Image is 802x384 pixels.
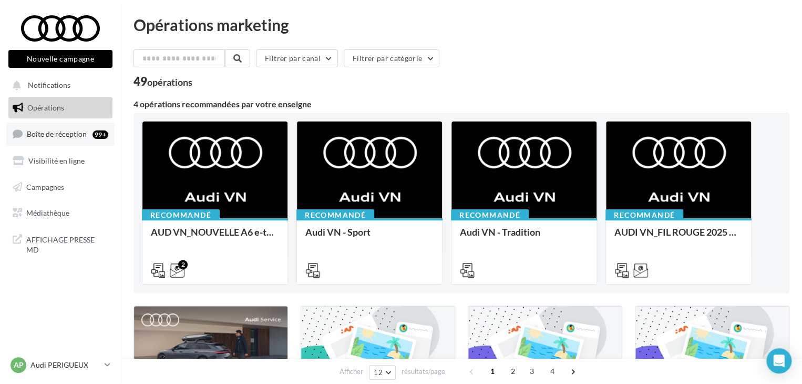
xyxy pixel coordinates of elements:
[142,209,220,221] div: Recommandé
[605,209,683,221] div: Recommandé
[6,176,115,198] a: Campagnes
[178,260,188,269] div: 2
[133,17,789,33] div: Opérations marketing
[505,363,521,380] span: 2
[523,363,540,380] span: 3
[256,49,338,67] button: Filtrer par canal
[451,209,529,221] div: Recommandé
[374,368,383,377] span: 12
[28,81,70,90] span: Notifications
[305,227,434,248] div: Audi VN - Sport
[26,208,69,217] span: Médiathèque
[30,360,100,370] p: Audi PERIGUEUX
[133,76,192,87] div: 49
[460,227,588,248] div: Audi VN - Tradition
[6,150,115,172] a: Visibilité en ligne
[614,227,743,248] div: AUDI VN_FIL ROUGE 2025 - A1, Q2, Q3, Q5 et Q4 e-tron
[484,363,501,380] span: 1
[6,202,115,224] a: Médiathèque
[151,227,279,248] div: AUD VN_NOUVELLE A6 e-tron
[26,233,108,255] span: AFFICHAGE PRESSE MD
[8,50,112,68] button: Nouvelle campagne
[14,360,24,370] span: AP
[27,103,64,112] span: Opérations
[344,49,439,67] button: Filtrer par catégorie
[26,182,64,191] span: Campagnes
[133,100,789,108] div: 4 opérations recommandées par votre enseigne
[340,367,363,377] span: Afficher
[92,130,108,139] div: 99+
[6,228,115,259] a: AFFICHAGE PRESSE MD
[402,367,445,377] span: résultats/page
[8,355,112,375] a: AP Audi PERIGUEUX
[766,348,791,373] div: Open Intercom Messenger
[6,123,115,145] a: Boîte de réception99+
[27,129,87,138] span: Boîte de réception
[544,363,561,380] span: 4
[369,365,396,380] button: 12
[147,77,192,87] div: opérations
[296,209,374,221] div: Recommandé
[6,97,115,119] a: Opérations
[28,156,85,165] span: Visibilité en ligne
